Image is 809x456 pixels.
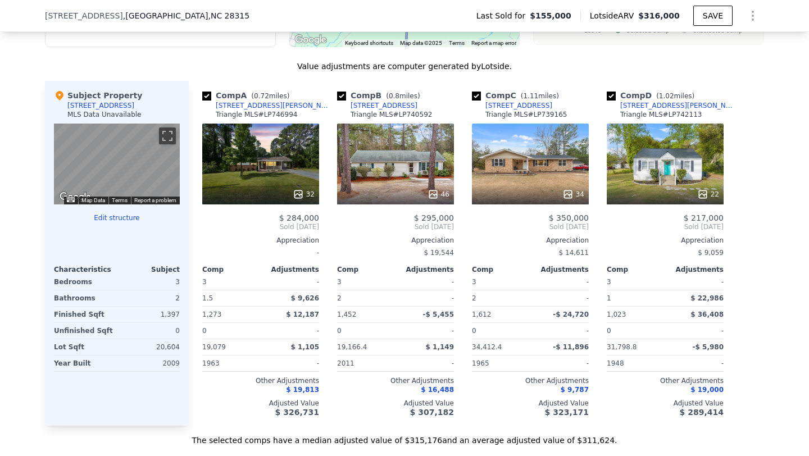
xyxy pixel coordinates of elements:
[428,189,449,200] div: 46
[54,124,180,204] div: Street View
[202,311,221,318] span: 1,273
[293,189,315,200] div: 32
[607,222,724,231] span: Sold [DATE]
[263,323,319,339] div: -
[400,40,442,46] span: Map data ©2025
[472,327,476,335] span: 0
[667,323,724,339] div: -
[286,311,319,318] span: $ 12,187
[607,327,611,335] span: 0
[626,27,669,34] text: Selected Comp
[119,290,180,306] div: 2
[690,386,724,394] span: $ 19,000
[202,222,319,231] span: Sold [DATE]
[449,40,465,46] a: Terms (opens in new tab)
[54,307,115,322] div: Finished Sqft
[516,92,563,100] span: ( miles)
[472,265,530,274] div: Comp
[54,355,115,371] div: Year Built
[337,101,417,110] a: [STREET_ADDRESS]
[530,10,571,21] span: $155,000
[337,327,342,335] span: 0
[485,110,567,119] div: Triangle MLS # LP739165
[553,311,589,318] span: -$ 24,720
[202,245,319,261] div: -
[345,39,393,47] button: Keyboard shortcuts
[398,290,454,306] div: -
[202,376,319,385] div: Other Adjustments
[545,408,589,417] span: $ 323,171
[54,323,115,339] div: Unfinished Sqft
[337,265,396,274] div: Comp
[337,355,393,371] div: 2011
[117,265,180,274] div: Subject
[590,10,638,21] span: Lotside ARV
[202,355,258,371] div: 1963
[410,408,454,417] span: $ 307,182
[472,236,589,245] div: Appreciation
[693,6,733,26] button: SAVE
[337,399,454,408] div: Adjusted Value
[45,10,123,21] span: [STREET_ADDRESS]
[607,399,724,408] div: Adjusted Value
[254,92,269,100] span: 0.72
[472,355,528,371] div: 1965
[698,249,724,257] span: $ 9,059
[533,355,589,371] div: -
[665,265,724,274] div: Adjustments
[202,343,226,351] span: 19,079
[533,274,589,290] div: -
[607,376,724,385] div: Other Adjustments
[742,4,764,27] button: Show Options
[54,290,115,306] div: Bathrooms
[45,426,764,446] div: The selected comps have a median adjusted value of $315,176 and an average adjusted value of $311...
[607,311,626,318] span: 1,023
[337,236,454,245] div: Appreciation
[562,189,584,200] div: 34
[202,327,207,335] span: 0
[607,290,663,306] div: 1
[584,27,601,34] text: 28315
[247,92,294,100] span: ( miles)
[607,343,637,351] span: 31,798.8
[54,274,115,290] div: Bedrooms
[202,236,319,245] div: Appreciation
[263,355,319,371] div: -
[667,355,724,371] div: -
[472,290,528,306] div: 2
[476,10,530,21] span: Last Sold for
[159,127,176,144] button: Toggle fullscreen view
[389,92,399,100] span: 0.8
[533,323,589,339] div: -
[652,92,699,100] span: ( miles)
[263,274,319,290] div: -
[202,90,294,101] div: Comp A
[414,213,454,222] span: $ 295,000
[690,294,724,302] span: $ 22,986
[607,101,737,110] a: [STREET_ADDRESS][PERSON_NAME]
[337,290,393,306] div: 2
[559,249,589,257] span: $ 14,611
[202,278,207,286] span: 3
[119,323,180,339] div: 0
[424,249,454,257] span: $ 19,544
[291,294,319,302] span: $ 9,626
[54,339,115,355] div: Lot Sqft
[697,189,719,200] div: 22
[553,343,589,351] span: -$ 11,896
[337,343,367,351] span: 19,166.4
[119,274,180,290] div: 3
[398,323,454,339] div: -
[398,355,454,371] div: -
[351,110,432,119] div: Triangle MLS # LP740592
[112,197,128,203] a: Terms (opens in new tab)
[607,355,663,371] div: 1948
[119,339,180,355] div: 20,604
[423,311,454,318] span: -$ 5,455
[216,101,333,110] div: [STREET_ADDRESS][PERSON_NAME]
[684,213,724,222] span: $ 217,000
[351,101,417,110] div: [STREET_ADDRESS]
[119,307,180,322] div: 1,397
[680,408,724,417] span: $ 289,414
[119,355,180,371] div: 2009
